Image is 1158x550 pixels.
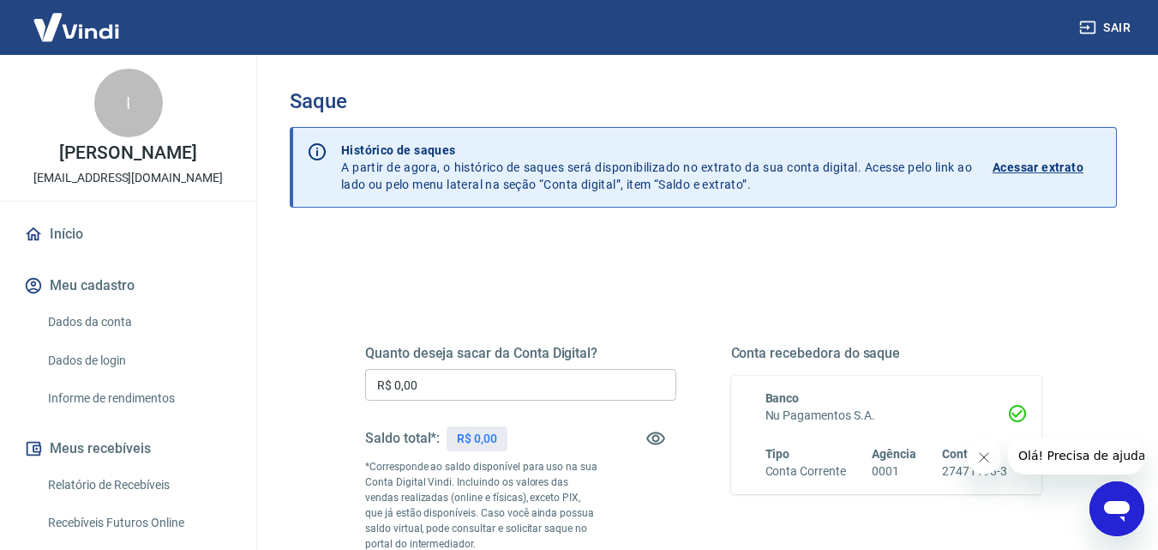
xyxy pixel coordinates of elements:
a: Dados de login [41,343,236,378]
span: Agência [872,447,916,461]
h6: 0001 [872,462,916,480]
h5: Saldo total*: [365,430,440,447]
span: Olá! Precisa de ajuda? [10,12,144,26]
a: Informe de rendimentos [41,381,236,416]
a: Relatório de Recebíveis [41,468,236,503]
p: R$ 0,00 [457,430,497,448]
p: Histórico de saques [341,142,972,159]
img: Vindi [21,1,132,53]
a: Acessar extrato [993,142,1102,193]
span: Conta [942,447,975,461]
span: Tipo [765,447,790,461]
h3: Saque [290,89,1117,113]
a: Dados da conta [41,305,236,340]
iframe: Mensagem da empresa [1008,437,1144,474]
p: Acessar extrato [993,159,1083,176]
h6: Conta Corrente [765,462,846,480]
iframe: Fechar mensagem [967,440,1001,474]
span: Banco [765,391,800,405]
button: Meu cadastro [21,267,236,305]
div: I [94,69,163,137]
h5: Quanto deseja sacar da Conta Digital? [365,345,676,362]
p: [EMAIL_ADDRESS][DOMAIN_NAME] [33,169,223,187]
a: Início [21,215,236,253]
h5: Conta recebedora do saque [731,345,1042,362]
p: [PERSON_NAME] [59,144,196,162]
p: A partir de agora, o histórico de saques será disponibilizado no extrato da sua conta digital. Ac... [341,142,972,193]
button: Sair [1076,12,1137,44]
button: Meus recebíveis [21,430,236,468]
h6: Nu Pagamentos S.A. [765,407,1008,425]
iframe: Botão para abrir a janela de mensagens [1089,481,1144,536]
a: Recebíveis Futuros Online [41,505,236,541]
h6: 27471198-3 [942,462,1007,480]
